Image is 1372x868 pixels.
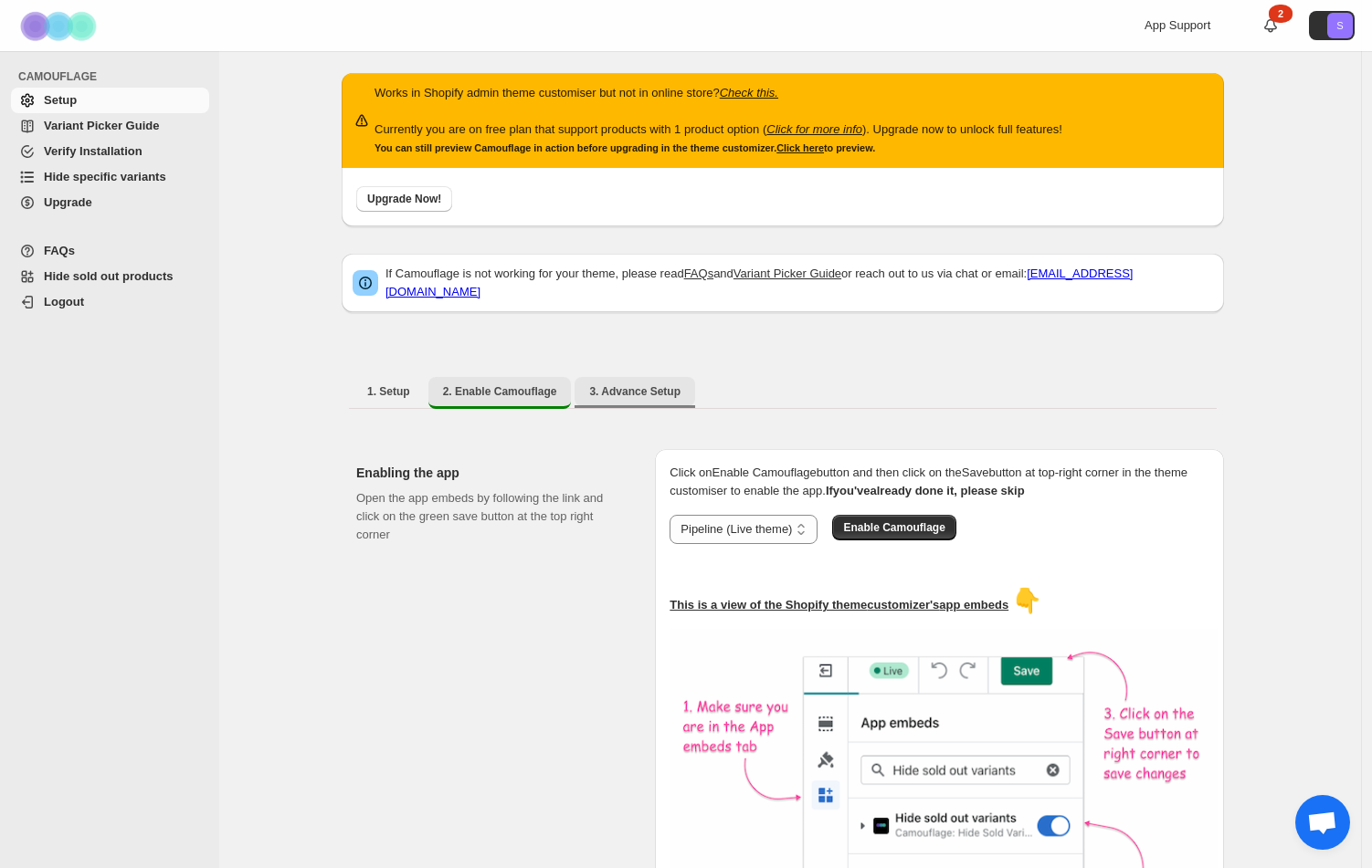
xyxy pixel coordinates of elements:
span: CAMOUFLAGE [18,69,210,84]
img: Camouflage [15,1,106,51]
text: S [1336,20,1343,31]
span: Enable Camouflage [843,520,945,535]
a: Hide specific variants [11,164,209,190]
a: 2 [1261,16,1280,35]
span: Verify Installation [44,144,142,158]
a: FAQs [684,267,714,280]
span: FAQs [44,244,75,257]
a: Upgrade [11,190,209,215]
span: Variant Picker Guide [44,119,159,132]
a: Setup [11,88,209,113]
span: 👇 [1012,587,1041,614]
button: Upgrade Now! [356,186,452,212]
p: Click on Enable Camouflage button and then click on the Save button at top-right corner in the th... [670,464,1209,500]
span: Logout [44,295,84,309]
a: Check this. [720,86,778,99]
p: If Camouflage is not working for your theme, please read and or reach out to us via chat or email: [385,265,1213,301]
span: Avatar with initials S [1327,13,1353,38]
p: Currently you are on free plan that support products with 1 product option ( ). Upgrade now to un... [375,120,1062,139]
a: Hide sold out products [11,264,209,289]
b: If you've already done it, please skip [826,484,1025,497]
button: Avatar with initials S [1309,11,1355,40]
span: Setup [44,93,77,107]
p: Works in Shopify admin theme customiser but not in online store? [375,84,1062,102]
a: Enable Camouflage [832,520,955,534]
span: Hide specific variants [44,170,166,183]
button: Enable Camouflage [832,515,955,540]
a: Click here [776,142,824,153]
a: Verify Installation [11,139,209,164]
span: App Support [1145,18,1210,32]
a: Click for more info [766,122,862,136]
a: Variant Picker Guide [733,267,841,280]
span: Hide sold out products [44,269,174,283]
a: Variant Picker Guide [11,113,209,139]
a: Logout [11,289,209,315]
span: 1. Setup [367,384,410,399]
span: Upgrade [44,195,92,209]
small: You can still preview Camouflage in action before upgrading in the theme customizer. to preview. [375,142,875,153]
a: Open chat [1295,795,1350,850]
h2: Enabling the app [356,464,626,482]
u: This is a view of the Shopify theme customizer's app embeds [670,598,1008,612]
span: 2. Enable Camouflage [443,384,557,399]
a: FAQs [11,238,209,264]
span: 3. Advance Setup [589,384,681,399]
span: Upgrade Now! [367,192,441,206]
div: 2 [1269,5,1293,23]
